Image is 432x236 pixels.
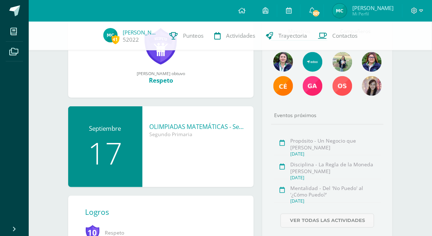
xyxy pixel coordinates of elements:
div: [DATE] [290,151,381,157]
img: c3188254262cfb8130bce2ca5e5eafab.png [362,76,382,96]
img: 9fe7580334846c559dff5945f0b8902e.png [273,76,293,96]
span: Mi Perfil [352,11,394,17]
a: [PERSON_NAME] [123,29,159,36]
div: Disciplina - La Regla de la Moneda [PERSON_NAME] [290,161,381,175]
a: 52022 [123,36,139,43]
a: Ver todas las actividades [281,214,374,228]
a: Actividades [209,22,261,50]
div: Septiembre [75,124,135,133]
div: Segundo Primaria [150,131,247,138]
span: Trayectoria [279,32,307,40]
span: Contactos [333,32,358,40]
div: 17 [75,138,135,168]
img: e1ae573c47586dd2899f7bce97e81822.png [333,52,352,72]
img: 039515826329adeac13191ad17e9990e.png [333,4,347,18]
div: Mentalidad - Del 'No Puedo' al '¿Cómo Puedo?' [290,185,381,198]
div: Logros [85,207,237,217]
a: Trayectoria [261,22,313,50]
div: OLIMPIADAS MATEMÁTICAS - Segunda Ronda [150,122,247,131]
div: Propósito - Un Negocio que [PERSON_NAME] [290,137,381,151]
img: e13555400e539d49a325e37c8b84e82e.png [303,52,323,72]
div: Eventos próximos [271,112,384,119]
span: [PERSON_NAME] [352,4,394,11]
span: Actividades [226,32,255,40]
a: Punteos [164,22,209,50]
span: Punteos [183,32,204,40]
span: 41 [112,35,119,44]
div: [DATE] [290,175,381,181]
img: 6d5a2fd91923bdcdf6ceb7918d68c7ef.png [273,52,293,72]
div: Respeto [75,76,247,84]
span: 207 [312,9,320,17]
a: Contactos [313,22,363,50]
div: [PERSON_NAME] obtuvo [75,70,247,76]
img: 039515826329adeac13191ad17e9990e.png [103,28,118,42]
img: cf67d7227dc04e9ac2421330324811fb.png [362,52,382,72]
img: ee938a28e177a3a54d4141a9d3cbdf0a.png [333,76,352,96]
div: [DATE] [290,198,381,204]
img: 70cc21b8d61c418a4b6ede52432d9ed3.png [303,76,323,96]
